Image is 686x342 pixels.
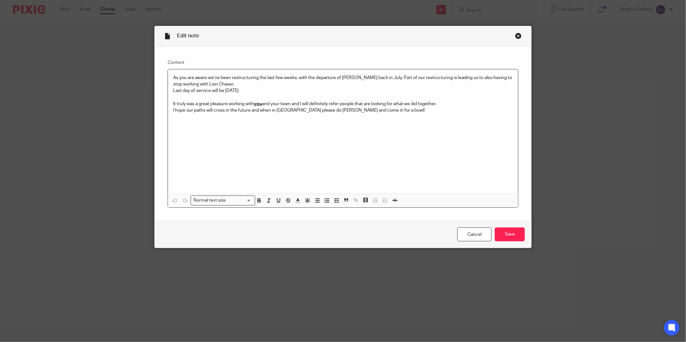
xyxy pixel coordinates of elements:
[457,227,492,241] a: Cancel
[191,196,255,206] div: Search for option
[173,87,513,94] p: Last day of service will be [DATE]
[177,33,199,38] span: Edit note
[515,33,522,39] div: Close this dialog window
[254,102,262,106] u: you
[228,197,251,204] input: Search for option
[173,101,513,107] p: It truly was a great pleasure working with and your team and I will definitely refer people that ...
[173,75,513,88] p: As you are aware we’ve been restructuring the last few weeks, with the departure of [PERSON_NAME]...
[168,59,518,66] label: Content
[495,227,525,241] input: Save
[173,107,513,114] p: I hope our paths will cross in the future and when in [GEOGRAPHIC_DATA] please do [PERSON_NAME] a...
[192,197,227,204] span: Normal text size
